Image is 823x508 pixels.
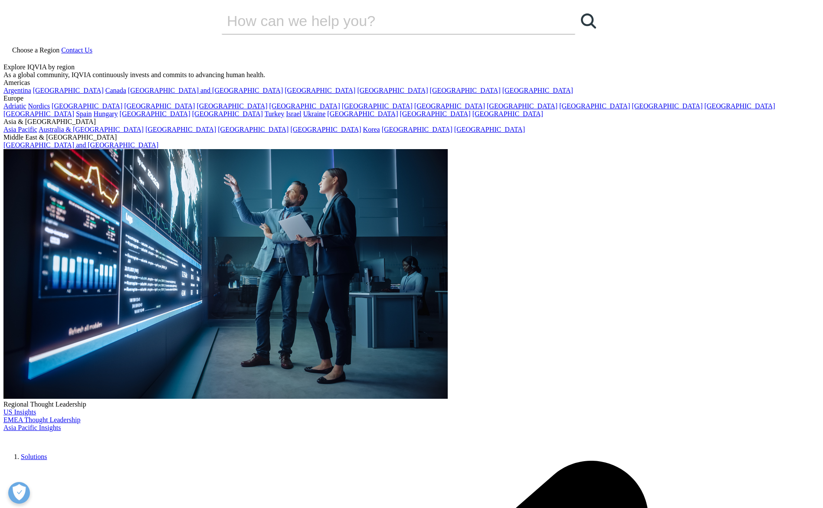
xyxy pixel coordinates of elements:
[327,110,398,117] a: [GEOGRAPHIC_DATA]
[3,118,820,126] div: Asia & [GEOGRAPHIC_DATA]
[128,87,283,94] a: [GEOGRAPHIC_DATA] and [GEOGRAPHIC_DATA]
[33,87,104,94] a: [GEOGRAPHIC_DATA]
[3,126,37,133] a: Asia Pacific
[3,102,26,110] a: Adriatic
[454,126,525,133] a: [GEOGRAPHIC_DATA]
[3,110,74,117] a: [GEOGRAPHIC_DATA]
[363,126,380,133] a: Korea
[487,102,557,110] a: [GEOGRAPHIC_DATA]
[269,102,340,110] a: [GEOGRAPHIC_DATA]
[286,110,302,117] a: Israel
[3,401,820,408] div: Regional Thought Leadership
[3,424,61,431] a: Asia Pacific Insights
[575,8,601,34] a: Search
[222,8,551,34] input: Search
[197,102,267,110] a: [GEOGRAPHIC_DATA]
[8,482,30,504] button: 優先設定センターを開く
[3,79,820,87] div: Americas
[61,46,92,54] a: Contact Us
[3,432,73,444] img: IQVIA Healthcare Information Technology and Pharma Clinical Research Company
[285,87,355,94] a: [GEOGRAPHIC_DATA]
[3,416,80,423] a: EMEA Thought Leadership
[414,102,485,110] a: [GEOGRAPHIC_DATA]
[290,126,361,133] a: [GEOGRAPHIC_DATA]
[382,126,452,133] a: [GEOGRAPHIC_DATA]
[472,110,543,117] a: [GEOGRAPHIC_DATA]
[39,126,144,133] a: Australia & [GEOGRAPHIC_DATA]
[218,126,289,133] a: [GEOGRAPHIC_DATA]
[581,13,596,29] svg: Search
[559,102,630,110] a: [GEOGRAPHIC_DATA]
[12,46,59,54] span: Choose a Region
[3,134,820,141] div: Middle East & [GEOGRAPHIC_DATA]
[21,453,47,460] a: Solutions
[3,71,820,79] div: As a global community, IQVIA continuously invests and commits to advancing human health.
[430,87,501,94] a: [GEOGRAPHIC_DATA]
[124,102,195,110] a: [GEOGRAPHIC_DATA]
[105,87,126,94] a: Canada
[265,110,285,117] a: Turkey
[303,110,326,117] a: Ukraine
[357,87,428,94] a: [GEOGRAPHIC_DATA]
[3,408,36,416] a: US Insights
[3,94,820,102] div: Europe
[120,110,190,117] a: [GEOGRAPHIC_DATA]
[145,126,216,133] a: [GEOGRAPHIC_DATA]
[3,141,158,149] a: [GEOGRAPHIC_DATA] and [GEOGRAPHIC_DATA]
[192,110,263,117] a: [GEOGRAPHIC_DATA]
[94,110,118,117] a: Hungary
[28,102,50,110] a: Nordics
[3,87,31,94] a: Argentina
[3,63,820,71] div: Explore IQVIA by region
[704,102,775,110] a: [GEOGRAPHIC_DATA]
[52,102,122,110] a: [GEOGRAPHIC_DATA]
[632,102,702,110] a: [GEOGRAPHIC_DATA]
[342,102,413,110] a: [GEOGRAPHIC_DATA]
[502,87,573,94] a: [GEOGRAPHIC_DATA]
[76,110,92,117] a: Spain
[3,149,448,399] img: 2093_analyzing-data-using-big-screen-display-and-laptop.png
[400,110,470,117] a: [GEOGRAPHIC_DATA]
